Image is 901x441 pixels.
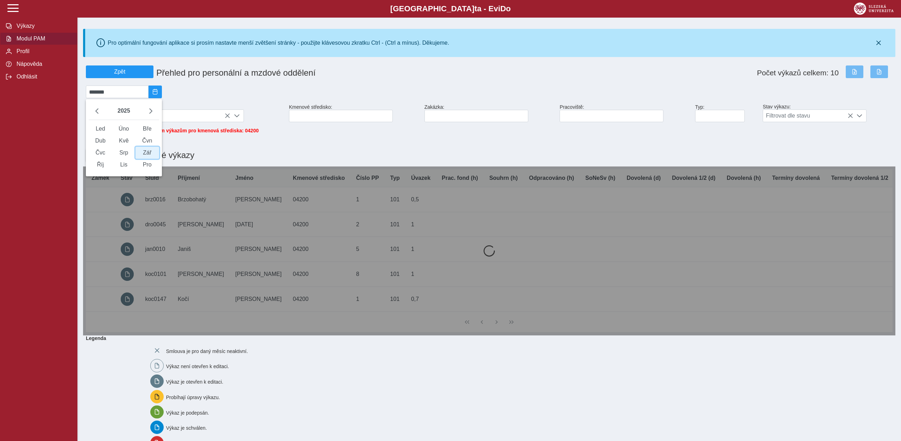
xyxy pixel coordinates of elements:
[86,65,153,78] button: Zpět
[83,333,890,344] b: Legenda
[506,4,511,13] span: o
[422,101,557,125] div: Zakázka:
[166,364,229,369] span: Výkaz není otevřen k editaci.
[149,86,162,98] button: 2025/09
[846,65,863,78] button: Export do Excelu
[692,101,760,125] div: Typ:
[89,123,112,135] span: Led
[136,159,159,171] span: Pro
[136,123,159,135] span: Bře
[757,69,839,77] span: Počet výkazů celkem: 10
[474,4,477,13] span: t
[166,348,248,354] span: Smlouva je pro daný měsíc neaktivní.
[136,147,159,159] span: Zář
[108,40,449,46] div: Pro optimální fungování aplikace si prosím nastavte menší zvětšení stránky - použijte klávesovou ...
[115,105,133,117] button: 2025
[86,128,259,133] span: Máte přístup pouze ke kmenovým výkazům pro kmenová střediska: 04200
[112,159,136,171] span: Lis
[14,61,71,67] span: Nápověda
[763,110,853,122] span: Filtrovat dle stavu
[89,159,112,171] span: Říj
[166,410,209,415] span: Výkaz je podepsán.
[500,4,506,13] span: D
[89,135,112,147] span: Dub
[112,135,136,147] span: Kvě
[14,48,71,55] span: Profil
[153,65,560,81] h1: Přehled pro personální a mzdové oddělení
[112,123,136,135] span: Úno
[760,101,895,125] div: Stav výkazu:
[89,69,150,75] span: Zpět
[14,36,71,42] span: Modul PAM
[166,394,220,400] span: Probíhají úpravy výkazu.
[83,101,286,125] div: Zaměstnanec:
[870,65,888,78] button: Export do PDF
[166,379,223,385] span: Výkaz je otevřen k editaci.
[21,4,880,13] b: [GEOGRAPHIC_DATA] a - Evi
[557,101,692,125] div: Pracoviště:
[854,2,894,15] img: logo_web_su.png
[14,74,71,80] span: Odhlásit
[89,147,112,159] span: Čvc
[166,425,207,431] span: Výkaz je schválen.
[14,23,71,29] span: Výkazy
[286,101,422,125] div: Kmenové středisko:
[112,147,136,159] span: Srp
[136,135,159,147] span: Čvn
